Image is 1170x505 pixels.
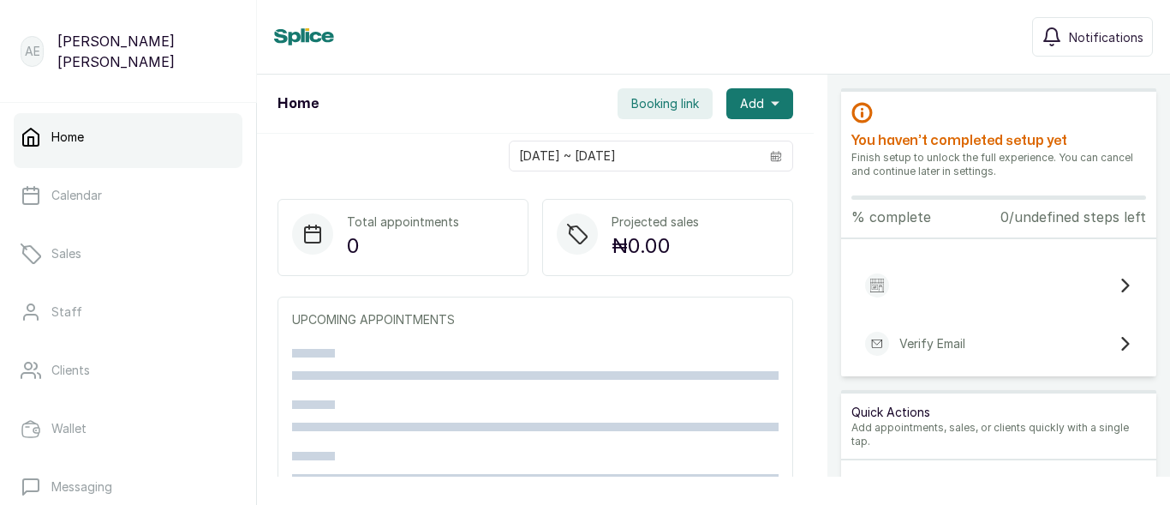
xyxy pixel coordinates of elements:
[51,478,112,496] p: Messaging
[57,31,236,72] p: [PERSON_NAME] [PERSON_NAME]
[278,93,319,114] h1: Home
[14,171,242,219] a: Calendar
[1032,17,1153,57] button: Notifications
[770,150,782,162] svg: calendar
[851,207,931,227] p: % complete
[618,88,713,119] button: Booking link
[51,362,90,379] p: Clients
[347,231,459,262] p: 0
[292,311,779,328] p: UPCOMING APPOINTMENTS
[851,421,1146,448] p: Add appointments, sales, or clients quickly with a single tap.
[612,213,699,231] p: Projected sales
[1069,28,1143,46] span: Notifications
[51,129,84,146] p: Home
[14,288,242,336] a: Staff
[740,95,764,112] span: Add
[14,230,242,278] a: Sales
[14,405,242,453] a: Wallet
[14,113,242,161] a: Home
[14,346,242,394] a: Clients
[851,130,1146,151] h2: You haven’t completed setup yet
[726,88,793,119] button: Add
[1000,207,1146,227] p: 0/undefined steps left
[347,213,459,231] p: Total appointments
[631,95,699,112] span: Booking link
[51,420,87,437] p: Wallet
[25,43,40,60] p: AE
[510,141,760,171] input: Select date
[851,151,1146,178] p: Finish setup to unlock the full experience. You can cancel and continue later in settings.
[851,404,1146,421] p: Quick Actions
[51,245,81,262] p: Sales
[51,187,102,204] p: Calendar
[899,335,965,352] p: Verify Email
[51,304,82,321] p: Staff
[612,231,699,262] p: ₦0.00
